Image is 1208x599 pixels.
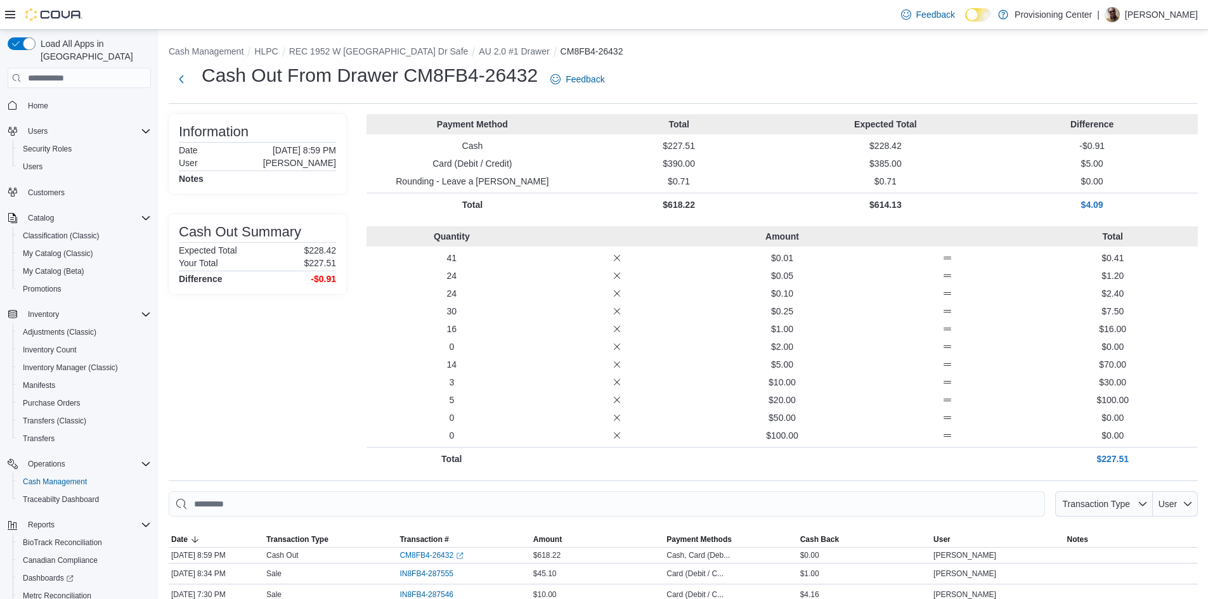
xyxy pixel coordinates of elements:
[25,8,82,21] img: Cova
[702,376,862,389] p: $10.00
[702,394,862,406] p: $20.00
[1067,534,1088,544] span: Notes
[179,245,237,255] h6: Expected Total
[1032,376,1193,389] p: $30.00
[18,360,151,375] span: Inventory Manager (Classic)
[23,307,151,322] span: Inventory
[36,37,151,63] span: Load All Apps in [GEOGRAPHIC_DATA]
[28,213,54,223] span: Catalog
[397,532,530,547] button: Transaction #
[896,2,960,27] a: Feedback
[1032,252,1193,264] p: $0.41
[785,175,987,188] p: $0.71
[18,396,151,411] span: Purchase Orders
[23,307,64,322] button: Inventory
[13,394,156,412] button: Purchase Orders
[933,569,996,579] span: [PERSON_NAME]
[23,434,55,444] span: Transfers
[561,46,623,56] button: CM8FB4-26432
[18,570,151,586] span: Dashboards
[311,274,336,284] h4: -$0.91
[18,228,105,243] a: Classification (Classic)
[372,394,532,406] p: 5
[666,569,724,579] div: Card (Debit / C...
[23,162,42,172] span: Users
[23,97,151,113] span: Home
[666,534,732,544] span: Payment Methods
[931,532,1064,547] button: User
[23,327,96,337] span: Adjustments (Classic)
[702,411,862,424] p: $50.00
[1032,287,1193,300] p: $2.40
[28,188,65,198] span: Customers
[399,569,453,579] span: IN8FB4-287555
[304,258,336,268] p: $227.51
[23,184,151,200] span: Customers
[991,198,1193,211] p: $4.09
[1159,499,1178,509] span: User
[372,429,532,442] p: 0
[23,144,72,154] span: Security Roles
[3,306,156,323] button: Inventory
[18,378,151,393] span: Manifests
[399,566,466,581] button: IN8FB4-287555
[702,429,862,442] p: $100.00
[372,269,532,282] p: 24
[372,305,532,318] p: 30
[23,210,151,226] span: Catalog
[254,46,278,56] button: HLPC
[399,550,464,560] a: CM8FB4-26432External link
[702,287,862,300] p: $0.10
[1105,7,1120,22] div: Mike Kaspar
[372,411,532,424] p: 0
[3,209,156,227] button: Catalog
[702,252,862,264] p: $0.01
[785,198,987,211] p: $614.13
[169,46,244,56] button: Cash Management
[666,550,730,560] div: Cash, Card (Deb...
[785,157,987,170] p: $385.00
[372,323,532,335] p: 16
[372,157,573,170] p: Card (Debit / Credit)
[1032,323,1193,335] p: $16.00
[169,548,264,563] div: [DATE] 8:59 PM
[18,141,77,157] a: Security Roles
[545,67,609,92] a: Feedback
[800,569,819,579] span: $1.00
[18,360,123,375] a: Inventory Manager (Classic)
[23,517,151,532] span: Reports
[456,552,464,560] svg: External link
[18,553,103,568] a: Canadian Compliance
[372,376,532,389] p: 3
[23,517,60,532] button: Reports
[1065,532,1198,547] button: Notes
[18,474,92,489] a: Cash Management
[28,459,65,469] span: Operations
[702,305,862,318] p: $0.25
[1032,230,1193,243] p: Total
[965,8,992,22] input: Dark Mode
[18,396,86,411] a: Purchase Orders
[266,550,299,560] p: Cash Out
[23,284,62,294] span: Promotions
[785,118,987,131] p: Expected Total
[13,412,156,430] button: Transfers (Classic)
[171,534,188,544] span: Date
[533,534,562,544] span: Amount
[3,455,156,473] button: Operations
[372,139,573,152] p: Cash
[1032,394,1193,406] p: $100.00
[18,413,91,428] a: Transfers (Classic)
[18,431,60,446] a: Transfers
[13,280,156,298] button: Promotions
[578,198,780,211] p: $618.22
[372,230,532,243] p: Quantity
[169,45,1198,60] nav: An example of EuiBreadcrumbs
[179,158,198,168] h6: User
[13,227,156,245] button: Classification (Classic)
[533,569,557,579] span: $45.10
[289,46,469,56] button: REC 1952 W [GEOGRAPHIC_DATA] Dr Safe
[3,183,156,202] button: Customers
[702,230,862,243] p: Amount
[13,534,156,551] button: BioTrack Reconciliation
